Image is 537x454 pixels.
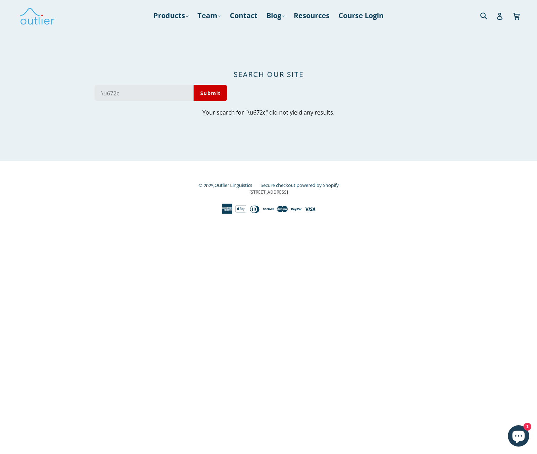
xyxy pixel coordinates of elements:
a: Products [150,9,192,22]
a: Course Login [335,9,387,22]
small: © 2025, [199,182,259,189]
img: Outlier Linguistics [20,5,55,26]
h1: Search our site [94,70,443,79]
input: Search [478,8,498,23]
a: Resources [290,9,333,22]
a: Outlier Linguistics [215,182,252,189]
inbox-online-store-chat: Shopify online store chat [506,425,531,448]
p: [STREET_ADDRESS] [75,189,462,196]
input: Search [94,85,194,101]
button: Submit [194,85,227,101]
a: Contact [226,9,261,22]
a: Team [194,9,224,22]
a: Secure checkout powered by Shopify [261,182,339,189]
a: Blog [263,9,288,22]
p: Your search for "\u672c" did not yield any results. [94,109,443,117]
